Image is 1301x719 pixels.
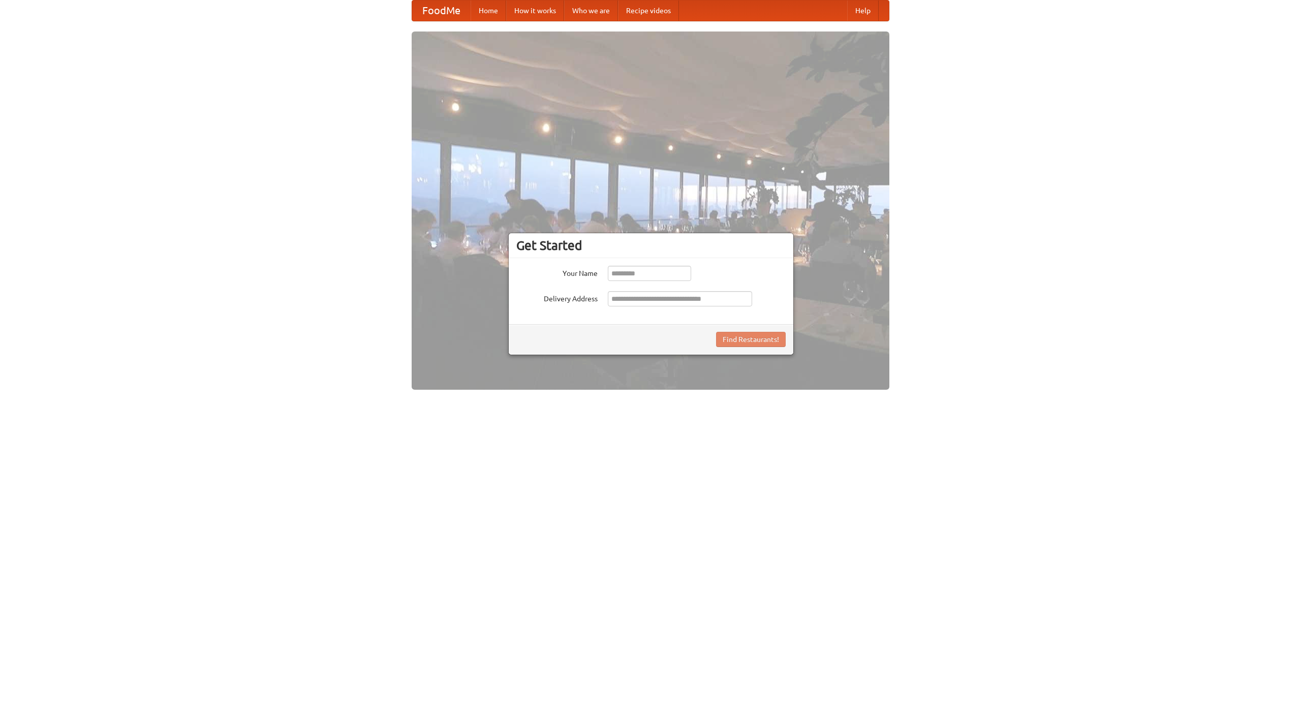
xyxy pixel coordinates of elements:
a: Recipe videos [618,1,679,21]
a: Who we are [564,1,618,21]
label: Delivery Address [516,291,598,304]
button: Find Restaurants! [716,332,786,347]
a: FoodMe [412,1,471,21]
label: Your Name [516,266,598,278]
a: Home [471,1,506,21]
h3: Get Started [516,238,786,253]
a: Help [847,1,879,21]
a: How it works [506,1,564,21]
